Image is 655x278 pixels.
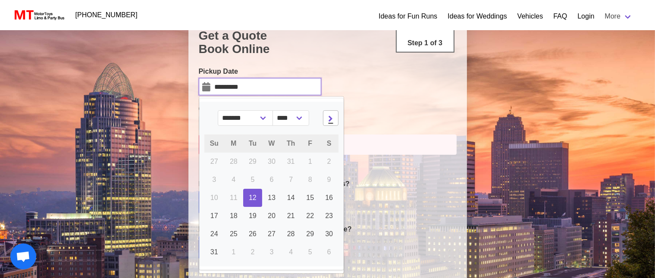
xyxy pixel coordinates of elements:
[243,225,262,243] a: 26
[327,158,331,165] span: 2
[287,194,295,201] span: 14
[325,212,333,219] span: 23
[281,189,301,207] a: 14
[268,140,275,147] span: W
[301,225,320,243] a: 29
[281,207,301,225] a: 21
[224,225,243,243] a: 25
[325,230,333,237] span: 30
[199,66,321,77] label: Pickup Date
[553,11,567,22] a: FAQ
[270,248,274,256] span: 3
[289,248,293,256] span: 4
[230,194,238,201] span: 11
[231,140,236,147] span: M
[210,212,218,219] span: 17
[270,176,274,183] span: 6
[301,189,320,207] a: 15
[268,158,276,165] span: 30
[379,11,437,22] a: Ideas for Fun Runs
[289,176,293,183] span: 7
[308,158,312,165] span: 1
[262,189,281,207] a: 13
[308,176,312,183] span: 8
[210,140,219,147] span: Su
[249,212,257,219] span: 19
[210,230,218,237] span: 24
[243,189,262,207] a: 12
[400,38,450,48] p: Step 1 of 3
[224,207,243,225] a: 18
[306,212,314,219] span: 22
[232,248,235,256] span: 1
[12,9,65,21] img: MotorToys Logo
[249,158,257,165] span: 29
[327,176,331,183] span: 9
[287,158,295,165] span: 31
[262,207,281,225] a: 20
[287,212,295,219] span: 21
[249,194,257,201] span: 12
[210,248,218,256] span: 31
[210,194,218,201] span: 10
[251,248,254,256] span: 2
[251,176,254,183] span: 5
[230,212,238,219] span: 18
[249,230,257,237] span: 26
[243,207,262,225] a: 19
[268,212,276,219] span: 20
[212,176,216,183] span: 3
[249,140,257,147] span: Tu
[287,230,295,237] span: 28
[262,225,281,243] a: 27
[230,158,238,165] span: 28
[308,140,312,147] span: F
[320,207,338,225] a: 23
[577,11,594,22] a: Login
[327,248,331,256] span: 6
[287,140,295,147] span: Th
[204,225,224,243] a: 24
[308,248,312,256] span: 5
[517,11,543,22] a: Vehicles
[320,225,338,243] a: 30
[281,225,301,243] a: 28
[204,207,224,225] a: 17
[230,230,238,237] span: 25
[325,194,333,201] span: 16
[70,6,143,24] a: [PHONE_NUMBER]
[204,243,224,261] a: 31
[306,230,314,237] span: 29
[320,189,338,207] a: 16
[232,176,235,183] span: 4
[268,194,276,201] span: 13
[306,194,314,201] span: 15
[10,244,36,269] a: Open chat
[268,230,276,237] span: 27
[448,11,507,22] a: Ideas for Weddings
[327,140,332,147] span: S
[210,158,218,165] span: 27
[301,207,320,225] a: 22
[199,29,457,56] h1: Get a Quote Book Online
[600,8,638,25] a: More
